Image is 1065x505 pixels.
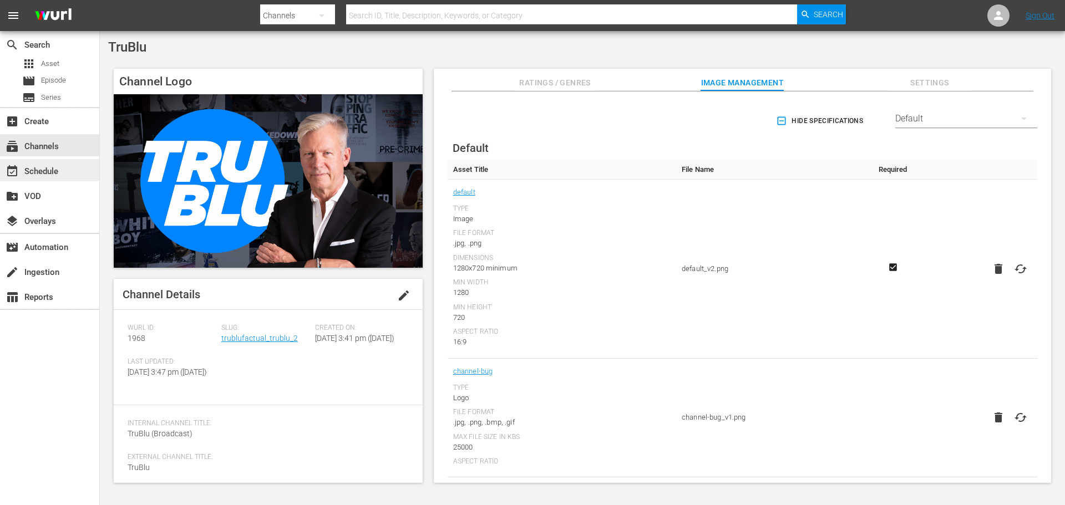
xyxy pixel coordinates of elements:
[453,263,671,274] div: 1280x720 minimum
[114,94,423,268] img: TruBlu
[895,103,1037,134] div: Default
[41,58,59,69] span: Asset
[453,433,671,442] div: Max File Size In Kbs
[453,205,671,213] div: Type
[453,408,671,417] div: File Format
[221,334,298,343] a: trublufactual_trublu_2
[453,238,671,249] div: .jpg, .png
[453,141,489,155] span: Default
[6,241,19,254] span: movie_filter
[448,160,676,180] th: Asset Title
[128,334,145,343] span: 1968
[453,229,671,238] div: File Format
[128,463,150,472] span: TruBlu
[453,384,671,392] div: Type
[453,336,671,348] div: 16:9
[1026,11,1054,20] a: Sign Out
[453,303,671,312] div: Min Height
[128,368,207,376] span: [DATE] 3:47 pm ([DATE])
[453,392,671,404] div: Logo
[453,457,671,466] div: Aspect Ratio
[6,190,19,203] span: create_new_folder
[41,92,61,103] span: Series
[453,278,671,287] div: Min Width
[453,417,671,428] div: .jpg, .png, .bmp, .gif
[453,364,493,379] a: channel-bug
[797,4,846,24] button: Search
[6,165,19,178] span: Schedule
[453,312,671,323] div: 720
[869,160,917,180] th: Required
[701,76,784,90] span: Image Management
[6,266,19,279] span: Ingestion
[774,105,868,136] button: Hide Specifications
[886,262,900,272] svg: Required
[22,74,35,88] span: Episode
[676,359,869,477] td: channel-bug_v1.png
[453,185,475,200] a: default
[123,288,200,301] span: Channel Details
[6,115,19,128] span: Create
[6,215,19,228] span: layers
[453,213,671,225] div: Image
[778,115,863,127] span: Hide Specifications
[390,282,417,309] button: edit
[397,289,410,302] span: edit
[315,334,394,343] span: [DATE] 3:41 pm ([DATE])
[128,419,403,428] span: Internal Channel Title:
[453,287,671,298] div: 1280
[6,140,19,153] span: Channels
[888,76,971,90] span: Settings
[7,9,20,22] span: menu
[676,180,869,359] td: default_v2.png
[6,38,19,52] span: Search
[6,290,19,304] span: Reports
[108,39,146,55] span: TruBlu
[453,483,671,497] span: Bits Tile
[221,324,310,333] span: Slug:
[453,254,671,263] div: Dimensions
[315,324,403,333] span: Created On:
[128,453,403,462] span: External Channel Title:
[128,324,216,333] span: Wurl ID:
[41,75,66,86] span: Episode
[128,429,192,438] span: TruBlu (Broadcast)
[114,69,423,94] h4: Channel Logo
[676,160,869,180] th: File Name
[514,76,597,90] span: Ratings / Genres
[22,57,35,70] span: Asset
[814,4,843,24] span: Search
[128,358,216,366] span: Last Updated:
[453,328,671,336] div: Aspect Ratio
[27,3,80,29] img: ans4CAIJ8jUAAAAAAAAAAAAAAAAAAAAAAAAgQb4GAAAAAAAAAAAAAAAAAAAAAAAAJMjXAAAAAAAAAAAAAAAAAAAAAAAAgAT5G...
[453,442,671,453] div: 25000
[22,91,35,104] span: Series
